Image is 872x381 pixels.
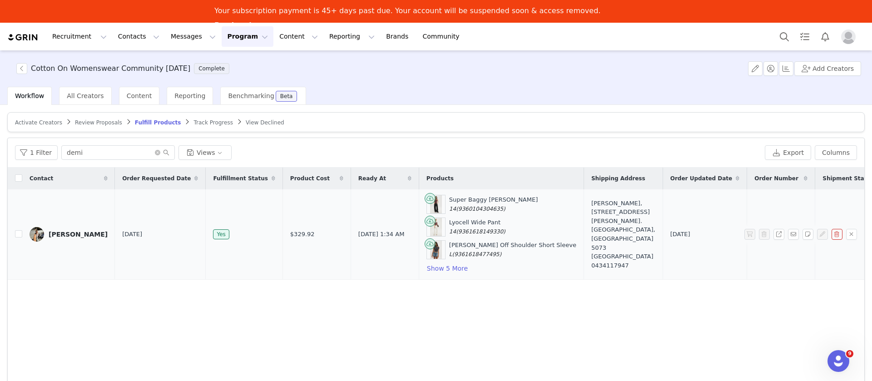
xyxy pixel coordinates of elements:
div: [PERSON_NAME] Off Shoulder Short Sleeve [449,241,576,258]
button: Messages [165,26,221,47]
span: Product Cost [290,174,330,183]
span: Complete [194,63,229,74]
span: 9 [846,350,853,357]
div: Beta [280,94,293,99]
span: Yes [213,229,229,239]
button: 1 Filter [15,145,58,160]
span: Ready At [358,174,386,183]
span: Content [127,92,152,99]
span: [DATE] [122,230,142,239]
a: [PERSON_NAME] [30,227,108,242]
input: Search... [61,145,175,160]
span: Fulfill Products [135,119,181,126]
button: Export [765,145,811,160]
div: [PERSON_NAME] [49,231,108,238]
span: L [449,251,452,257]
span: Send Email [788,229,803,240]
button: Add Creators [794,61,861,76]
span: (9361618149330) [456,228,505,235]
img: 7b98b3fb-de4f-458f-8284-81e9b34e6585.jpg [30,227,44,242]
span: [DATE] [670,230,690,239]
span: Activate Creators [15,119,62,126]
span: Fulfillment Status [213,174,268,183]
span: 14 [449,228,456,235]
div: [PERSON_NAME], [STREET_ADDRESS][PERSON_NAME]. [GEOGRAPHIC_DATA], [GEOGRAPHIC_DATA] 5073 [GEOGRAPH... [591,199,655,270]
button: Profile [836,30,865,44]
span: Contact [30,174,53,183]
span: Order Requested Date [122,174,191,183]
span: Products [426,174,454,183]
button: Notifications [815,26,835,47]
span: Order Updated Date [670,174,733,183]
button: Reporting [324,26,380,47]
i: icon: close-circle [155,150,160,155]
img: Product Image [430,218,442,236]
a: Community [417,26,469,47]
button: Views [178,145,232,160]
img: Product Image [430,241,442,259]
span: Shipping Address [591,174,645,183]
button: Program [222,26,273,47]
button: Content [274,26,323,47]
a: Brands [381,26,416,47]
span: Reporting [174,92,205,99]
span: All Creators [67,92,104,99]
h3: Cotton On Womenswear Community [DATE] [31,63,190,74]
span: [object Object] [16,63,233,74]
div: Super Baggy [PERSON_NAME] [449,195,538,213]
iframe: Intercom live chat [827,350,849,372]
img: grin logo [7,33,39,42]
div: 0434117947 [591,261,655,270]
div: Your subscription payment is 45+ days past due. Your account will be suspended soon & access remo... [214,6,600,15]
span: Benchmarking [228,92,274,99]
span: View Declined [246,119,284,126]
span: Review Proposals [75,119,122,126]
i: icon: search [163,149,169,156]
div: Lyocell Wide Pant [449,218,505,236]
button: Columns [815,145,857,160]
span: Workflow [15,92,44,99]
a: Pay Invoices [214,21,265,31]
span: (9361618477495) [452,251,502,257]
span: (9360104304635) [456,206,505,212]
span: Order Number [754,174,798,183]
img: placeholder-profile.jpg [841,30,856,44]
button: Search [774,26,794,47]
button: Contacts [113,26,165,47]
button: Show 5 More [426,263,468,274]
span: $329.92 [290,230,315,239]
img: Product Image [430,195,442,213]
button: Recruitment [47,26,112,47]
span: 14 [449,206,456,212]
span: Track Progress [193,119,233,126]
span: [DATE] 1:34 AM [358,230,405,239]
a: Tasks [795,26,815,47]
